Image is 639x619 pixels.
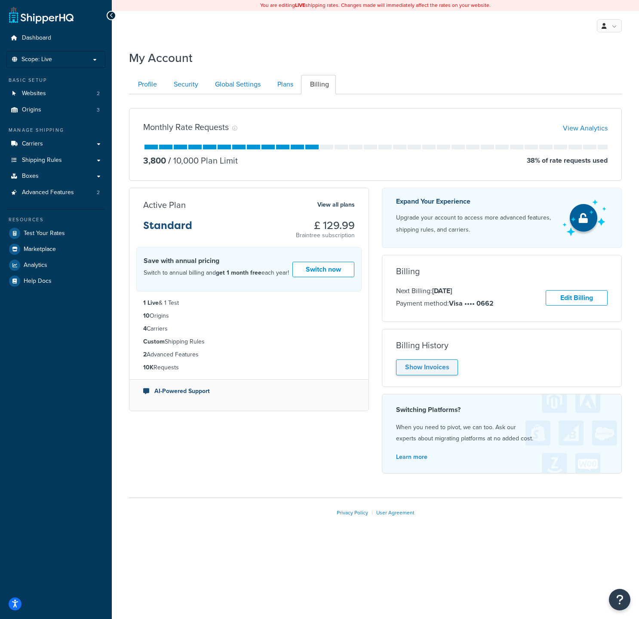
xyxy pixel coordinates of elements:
span: Origins [22,106,41,114]
p: 10,000 Plan Limit [166,155,238,167]
strong: Visa •••• 0662 [449,298,494,308]
span: Analytics [24,262,47,269]
p: Braintree subscription [296,231,355,240]
li: Origins [143,311,355,321]
a: Origins 3 [6,102,105,118]
span: Websites [22,90,46,97]
h4: Save with annual pricing [144,256,289,266]
a: Help Docs [6,273,105,289]
span: / [168,154,171,167]
h4: Switching Platforms? [396,405,608,415]
p: Next Billing: [396,285,494,297]
a: Shipping Rules [6,152,105,168]
li: Carriers [143,324,355,334]
h3: Monthly Rate Requests [143,122,229,132]
strong: 10 [143,311,150,320]
a: Privacy Policy [337,509,368,517]
h1: My Account [129,50,193,66]
strong: 1 Live [143,298,159,307]
button: Open Resource Center [609,589,630,610]
div: Basic Setup [6,77,105,84]
strong: 10K [143,363,154,372]
a: Profile [129,75,164,94]
a: Analytics [6,257,105,273]
span: | [372,509,373,517]
a: User Agreement [376,509,415,517]
a: Advanced Features 2 [6,185,105,201]
p: Expand Your Experience [396,195,555,207]
li: Advanced Features [6,185,105,201]
span: Test Your Rates [24,230,65,237]
a: Boxes [6,168,105,184]
li: Origins [6,102,105,118]
div: Manage Shipping [6,127,105,134]
a: Switch now [292,262,354,278]
span: Carriers [22,140,43,148]
a: Dashboard [6,30,105,46]
strong: Custom [143,337,165,346]
p: Switch to annual billing and each year! [144,267,289,279]
a: Carriers [6,136,105,152]
a: Plans [268,75,300,94]
p: Upgrade your account to access more advanced features, shipping rules, and carriers. [396,212,555,236]
li: Shipping Rules [143,337,355,347]
a: Websites 2 [6,86,105,102]
a: ShipperHQ Home [9,6,74,24]
p: 3,800 [143,155,166,167]
span: Advanced Features [22,189,74,196]
li: Requests [143,363,355,372]
div: Resources [6,216,105,223]
a: Marketplace [6,241,105,257]
span: Help Docs [24,278,52,285]
h3: Billing [396,266,420,276]
strong: 4 [143,324,147,333]
li: AI-Powered Support [143,387,355,396]
span: Shipping Rules [22,157,62,164]
span: 2 [97,90,100,97]
a: Global Settings [206,75,267,94]
strong: 2 [143,350,147,359]
span: Boxes [22,173,39,180]
h3: £ 129.99 [296,220,355,231]
strong: get 1 month free [216,268,261,277]
p: 38 % of rate requests used [527,155,608,167]
a: View Analytics [563,123,608,133]
a: Security [165,75,205,94]
a: View all plans [317,199,355,210]
p: When you need to pivot, we can too. Ask our experts about migrating platforms at no added cost. [396,422,608,444]
h3: Active Plan [143,200,186,210]
li: & 1 Test [143,298,355,308]
a: Billing [301,75,336,94]
span: 3 [97,106,100,114]
li: Advanced Features [143,350,355,359]
a: Edit Billing [546,290,608,306]
span: Marketplace [24,246,56,253]
span: Dashboard [22,34,51,42]
span: 2 [97,189,100,196]
span: Scope: Live [22,56,52,63]
a: Expand Your Experience Upgrade your account to access more advanced features, shipping rules, and... [382,188,622,248]
a: Learn more [396,452,427,461]
li: Websites [6,86,105,102]
a: Show Invoices [396,359,458,375]
a: Test Your Rates [6,226,105,241]
h3: Billing History [396,340,449,350]
b: LIVE [295,1,305,9]
h3: Standard [143,220,192,238]
strong: [DATE] [432,286,452,296]
p: Payment method: [396,298,494,309]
